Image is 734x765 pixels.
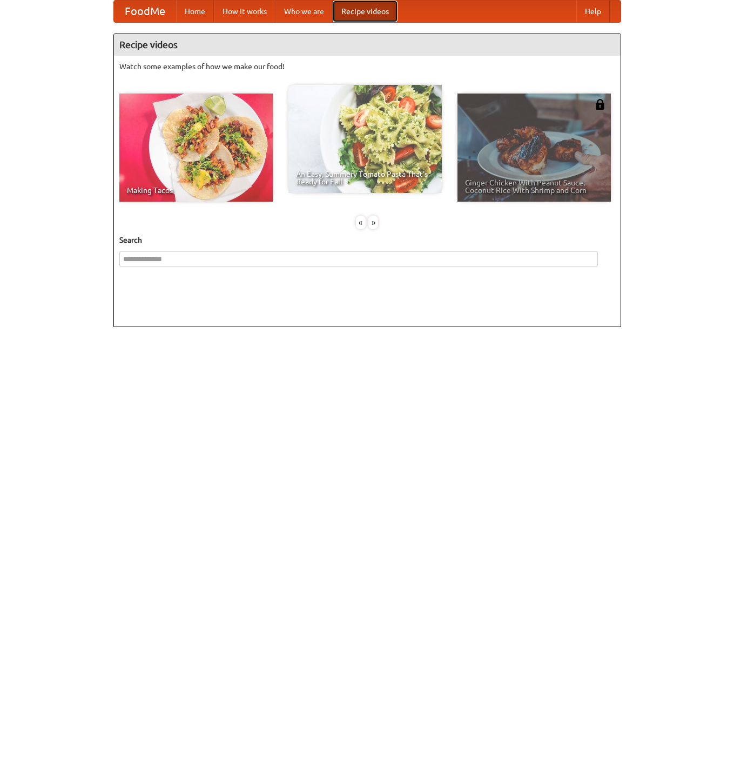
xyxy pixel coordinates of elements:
p: Watch some examples of how we make our food! [119,61,615,72]
a: An Easy, Summery Tomato Pasta That's Ready for Fall [288,85,442,193]
span: Making Tacos [127,187,265,194]
a: How it works [214,1,275,22]
a: Home [176,1,214,22]
img: 483408.png [595,99,605,110]
h5: Search [119,235,615,245]
a: Who we are [275,1,333,22]
div: « [356,216,366,229]
h4: Recipe videos [114,34,621,56]
span: An Easy, Summery Tomato Pasta That's Ready for Fall [296,170,434,185]
a: Recipe videos [333,1,398,22]
a: Making Tacos [119,94,273,202]
a: FoodMe [114,1,176,22]
a: Help [576,1,610,22]
div: » [368,216,378,229]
